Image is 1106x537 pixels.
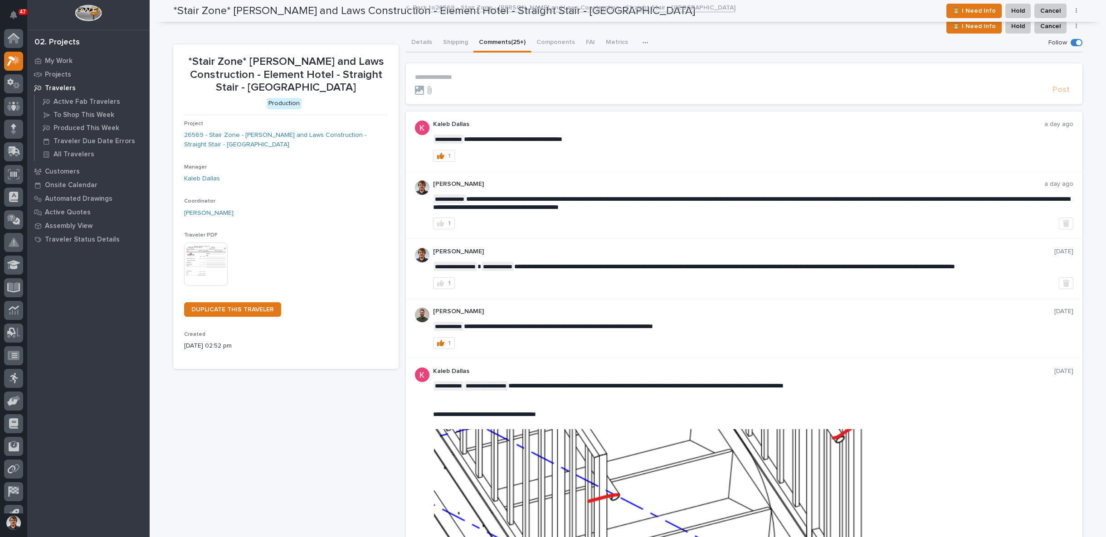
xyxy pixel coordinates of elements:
[433,150,455,162] button: 1
[1054,368,1073,375] p: [DATE]
[1049,85,1073,95] button: Post
[45,236,120,244] p: Traveler Status Details
[35,148,150,160] a: All Travelers
[27,54,150,68] a: My Work
[184,174,220,184] a: Kaleb Dallas
[1044,180,1073,188] p: a day ago
[415,248,429,262] img: AOh14GhWdCmNGdrYYOPqe-VVv6zVZj5eQYWy4aoH1XOH=s96-c
[184,198,215,204] span: Coordinator
[35,135,150,147] a: Traveler Due Date Errors
[184,341,388,351] p: [DATE] 02:52 pm
[415,180,429,195] img: AOh14GhWdCmNGdrYYOPqe-VVv6zVZj5eQYWy4aoH1XOH=s96-c
[4,5,23,24] button: Notifications
[27,178,150,192] a: Onsite Calendar
[184,55,388,94] p: *Stair Zone* [PERSON_NAME] and Laws Construction - Element Hotel - Straight Stair - [GEOGRAPHIC_D...
[45,57,73,65] p: My Work
[267,98,302,109] div: Production
[27,68,150,81] a: Projects
[415,121,429,135] img: ACg8ocJFQJZtOpq0mXhEl6L5cbQXDkmdPAf0fdoBPnlMfqfX=s96-c
[54,124,119,132] p: Produced This Week
[600,34,633,53] button: Metrics
[54,137,135,145] p: Traveler Due Date Errors
[27,164,150,178] a: Customers
[27,81,150,95] a: Travelers
[1059,218,1073,229] button: Delete post
[11,11,23,25] div: Notifications47
[433,121,1044,128] p: Kaleb Dallas
[35,121,150,134] a: Produced This Week
[406,34,438,53] button: Details
[1059,277,1073,289] button: Delete post
[438,34,473,53] button: Shipping
[433,277,455,289] button: 1
[184,302,281,317] a: DUPLICATE THIS TRAVELER
[448,340,451,346] div: 1
[45,181,97,189] p: Onsite Calendar
[27,232,150,246] a: Traveler Status Details
[184,332,205,337] span: Created
[1040,21,1061,32] span: Cancel
[45,168,80,176] p: Customers
[415,368,429,382] img: ACg8ocJFQJZtOpq0mXhEl6L5cbQXDkmdPAf0fdoBPnlMfqfX=s96-c
[473,34,531,53] button: Comments (25+)
[75,5,102,21] img: Workspace Logo
[1044,121,1073,128] p: a day ago
[45,84,76,92] p: Travelers
[4,513,23,532] button: users-avatar
[184,208,234,218] a: [PERSON_NAME]
[184,164,207,170] span: Manager
[433,368,1054,375] p: Kaleb Dallas
[20,9,26,15] p: 47
[35,108,150,121] a: To Shop This Week
[45,208,91,217] p: Active Quotes
[1052,85,1070,95] span: Post
[415,308,429,322] img: AATXAJw4slNr5ea0WduZQVIpKGhdapBAGQ9xVsOeEvl5=s96-c
[35,95,150,108] a: Active Fab Travelers
[531,34,580,53] button: Components
[1054,248,1073,256] p: [DATE]
[27,192,150,205] a: Automated Drawings
[433,337,455,349] button: 1
[433,308,1054,315] p: [PERSON_NAME]
[191,306,274,313] span: DUPLICATE THIS TRAVELER
[946,19,1002,34] button: ⏳ I Need Info
[184,121,203,126] span: Project
[448,153,451,159] div: 1
[54,150,94,159] p: All Travelers
[433,248,1054,256] p: [PERSON_NAME]
[1048,39,1067,47] p: Follow
[184,131,388,150] a: 26569 - Stair Zone - [PERSON_NAME] and Laws Construction - Straight Stair - [GEOGRAPHIC_DATA]
[413,2,736,12] a: Back to26569 - Stair Zone - [PERSON_NAME] and Laws Construction - Straight Stair - [GEOGRAPHIC_DATA]
[27,205,150,219] a: Active Quotes
[1034,19,1067,34] button: Cancel
[448,220,451,227] div: 1
[45,71,71,79] p: Projects
[27,219,150,232] a: Assembly View
[1005,19,1031,34] button: Hold
[45,195,112,203] p: Automated Drawings
[54,98,120,106] p: Active Fab Travelers
[1011,21,1025,32] span: Hold
[448,280,451,286] div: 1
[34,38,80,48] div: 02. Projects
[580,34,600,53] button: FAI
[54,111,114,119] p: To Shop This Week
[433,180,1044,188] p: [PERSON_NAME]
[952,21,996,32] span: ⏳ I Need Info
[1054,308,1073,315] p: [DATE]
[45,222,93,230] p: Assembly View
[184,232,218,238] span: Traveler PDF
[433,218,455,229] button: 1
